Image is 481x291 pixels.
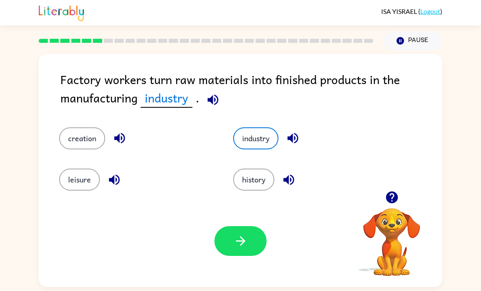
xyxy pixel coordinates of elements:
video: Your browser must support playing .mp4 files to use Literably. Please try using another browser. [351,195,432,277]
span: industry [141,89,192,108]
a: Logout [420,7,440,15]
div: ( ) [381,7,442,15]
img: Literably [39,3,84,21]
div: Factory workers turn raw materials into finished products in the manufacturing . [60,70,442,111]
button: industry [233,127,278,149]
button: creation [59,127,105,149]
button: Pause [383,31,442,50]
button: leisure [59,169,100,191]
span: ISA YISRAEL [381,7,418,15]
button: history [233,169,274,191]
